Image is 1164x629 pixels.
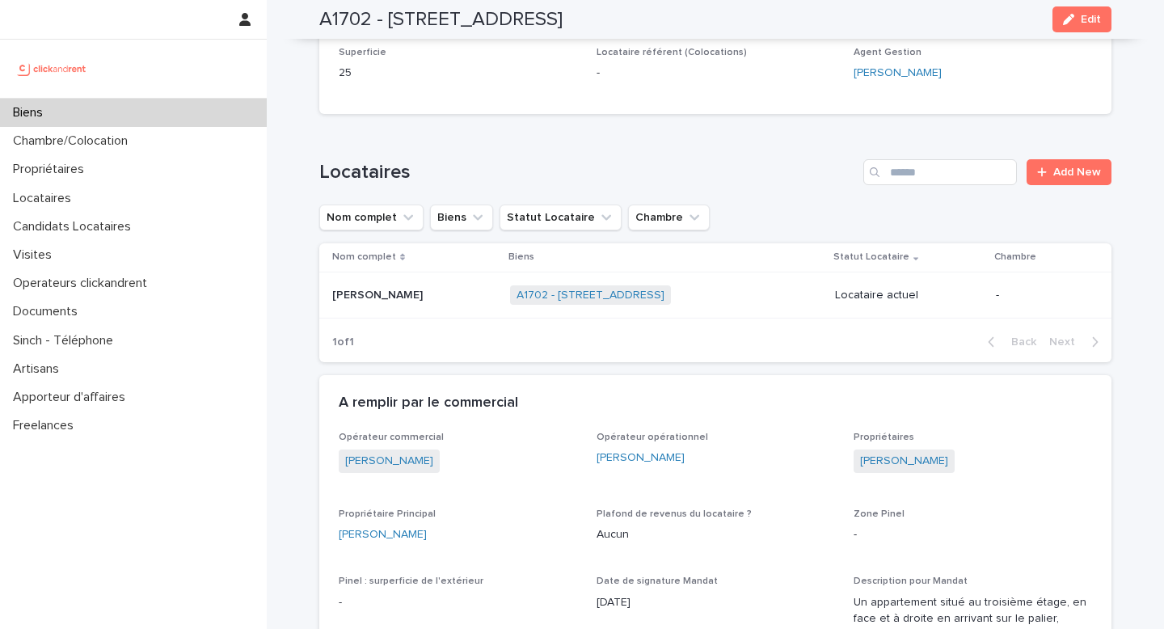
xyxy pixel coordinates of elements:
[6,247,65,263] p: Visites
[339,594,577,611] p: -
[996,289,1086,302] p: -
[597,526,835,543] p: Aucun
[339,509,436,519] span: Propriétaire Principal
[6,276,160,291] p: Operateurs clickandrent
[597,576,718,586] span: Date de signature Mandat
[597,433,708,442] span: Opérateur opérationnel
[597,509,752,519] span: Plafond de revenus du locataire ?
[6,191,84,206] p: Locataires
[1002,336,1036,348] span: Back
[597,594,835,611] p: [DATE]
[319,323,367,362] p: 1 of 1
[6,133,141,149] p: Chambre/Colocation
[835,289,983,302] p: Locataire actuel
[6,304,91,319] p: Documents
[6,418,86,433] p: Freelances
[339,65,577,82] p: 25
[6,219,144,234] p: Candidats Locataires
[345,453,433,470] a: [PERSON_NAME]
[339,576,483,586] span: Pinel : surperficie de l'extérieur
[6,333,126,348] p: Sinch - Téléphone
[975,335,1043,349] button: Back
[319,8,563,32] h2: A1702 - [STREET_ADDRESS]
[854,576,968,586] span: Description pour Mandat
[332,285,426,302] p: [PERSON_NAME]
[860,453,948,470] a: [PERSON_NAME]
[500,205,622,230] button: Statut Locataire
[863,159,1017,185] input: Search
[319,205,424,230] button: Nom complet
[1043,335,1111,349] button: Next
[597,48,747,57] span: Locataire référent (Colocations)
[854,526,1092,543] p: -
[6,162,97,177] p: Propriétaires
[597,450,685,466] a: [PERSON_NAME]
[854,509,905,519] span: Zone Pinel
[1049,336,1085,348] span: Next
[508,248,534,266] p: Biens
[597,65,835,82] p: -
[6,390,138,405] p: Apporteur d'affaires
[994,248,1036,266] p: Chambre
[517,289,664,302] a: A1702 - [STREET_ADDRESS]
[1027,159,1111,185] a: Add New
[332,248,396,266] p: Nom complet
[6,361,72,377] p: Artisans
[319,272,1111,319] tr: [PERSON_NAME][PERSON_NAME] A1702 - [STREET_ADDRESS] Locataire actuel-
[1081,14,1101,25] span: Edit
[339,48,386,57] span: Superficie
[319,161,857,184] h1: Locataires
[6,105,56,120] p: Biens
[1053,167,1101,178] span: Add New
[628,205,710,230] button: Chambre
[854,433,914,442] span: Propriétaires
[13,53,91,85] img: UCB0brd3T0yccxBKYDjQ
[339,526,427,543] a: [PERSON_NAME]
[1052,6,1111,32] button: Edit
[339,395,518,412] h2: A remplir par le commercial
[854,65,942,82] a: [PERSON_NAME]
[854,48,921,57] span: Agent Gestion
[430,205,493,230] button: Biens
[339,433,444,442] span: Opérateur commercial
[833,248,909,266] p: Statut Locataire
